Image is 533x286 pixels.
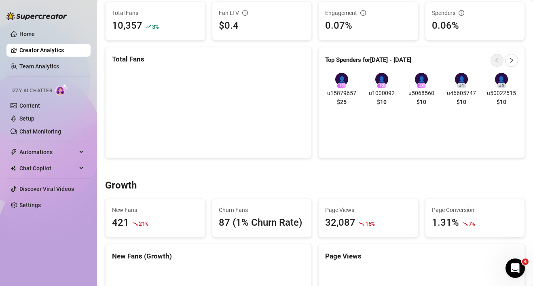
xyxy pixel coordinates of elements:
h3: Growth [105,179,137,192]
div: Engagement [325,8,412,17]
span: $10 [457,97,466,106]
div: 👤 [495,73,508,86]
span: u46605747 [445,89,478,97]
div: 👤 [415,73,428,86]
a: Content [19,102,40,109]
img: AI Chatter [55,84,68,95]
div: 10,357 [112,18,142,34]
div: Fan LTV [219,8,305,17]
div: 87 (1% Churn Rate) [219,215,305,231]
span: u5068560 [405,89,438,97]
span: u1000092 [365,89,399,97]
span: $10 [497,97,506,106]
div: 👤 [375,73,388,86]
span: Page Views [325,205,412,214]
span: info-circle [360,10,366,16]
span: 16 % [365,220,374,227]
span: 4 [522,258,529,265]
span: fall [359,221,364,227]
div: Page Views [325,251,518,262]
span: u15879657 [325,89,359,97]
a: Setup [19,115,34,122]
a: Discover Viral Videos [19,186,74,192]
span: u50022515 [484,89,518,97]
article: Top Spenders for [DATE] - [DATE] [325,55,411,65]
span: $10 [377,97,387,106]
span: Page Conversion [432,205,518,214]
div: 421 [112,215,129,231]
div: # 1 [337,83,347,89]
span: Automations [19,146,77,159]
span: New Fans [112,205,199,214]
a: Home [19,31,35,37]
span: right [509,57,514,63]
div: 32,087 [325,215,355,231]
span: $10 [417,97,426,106]
a: Settings [19,202,41,208]
a: Chat Monitoring [19,128,61,135]
div: 1.31% [432,215,459,231]
div: # 2 [377,83,387,89]
span: fall [462,221,468,227]
div: # 3 [417,83,426,89]
a: Creator Analytics [19,44,84,57]
div: # 4 [457,83,466,89]
img: logo-BBDzfeDw.svg [6,12,67,20]
div: New Fans (Growth) [112,251,305,262]
div: Total Fans [112,54,305,65]
span: $25 [337,97,347,106]
span: rise [146,24,151,30]
span: 7 % [469,220,475,227]
span: fall [132,221,138,227]
span: info-circle [242,10,248,16]
div: # 5 [497,83,506,89]
span: info-circle [459,10,464,16]
span: thunderbolt [11,149,17,155]
iframe: Intercom live chat [506,258,525,278]
div: 0.06% [432,18,518,34]
span: Churn Fans [219,205,305,214]
div: Spenders [432,8,518,17]
span: Izzy AI Chatter [11,87,52,95]
span: 3 % [152,23,158,30]
div: 👤 [455,73,468,86]
img: Chat Copilot [11,165,16,171]
span: Chat Copilot [19,162,77,175]
div: 👤 [335,73,348,86]
a: Team Analytics [19,63,59,70]
div: 0.07% [325,18,412,34]
span: Total Fans [112,8,199,17]
span: 21 % [139,220,148,227]
div: $0.4 [219,18,305,34]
